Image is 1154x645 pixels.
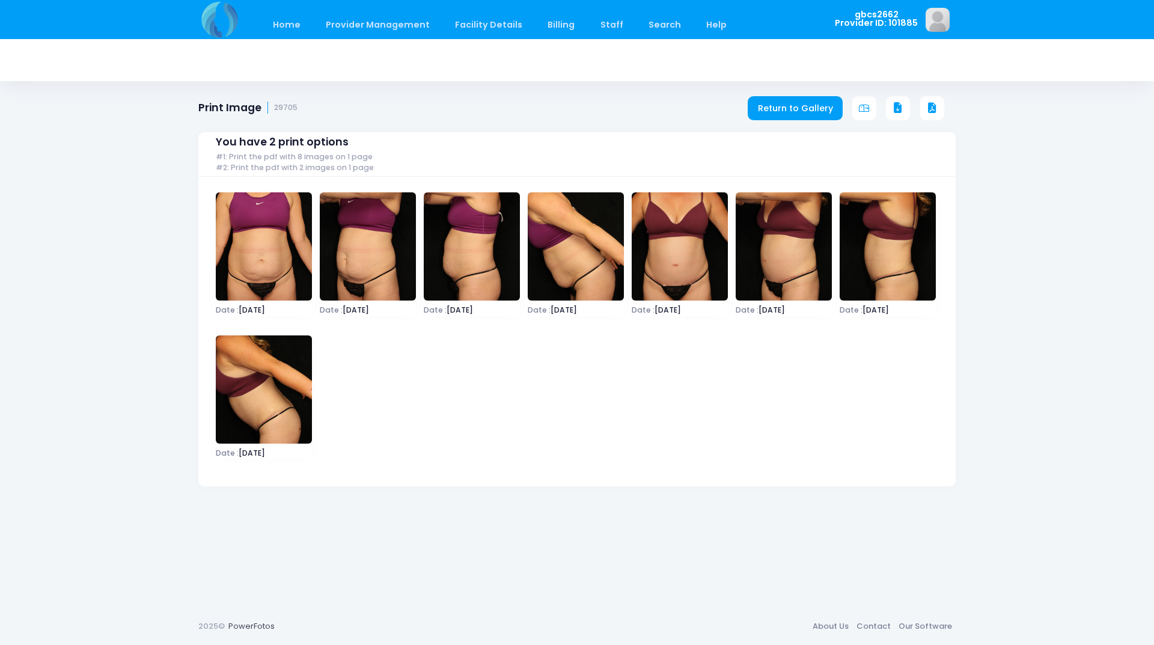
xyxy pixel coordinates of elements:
[216,335,312,444] img: image
[852,616,894,637] a: Contact
[274,103,298,112] small: 29705
[894,616,956,637] a: Our Software
[320,192,416,301] img: image
[198,102,298,114] h1: Print Image
[632,305,655,315] span: Date :
[216,307,312,314] span: [DATE]
[840,192,936,301] img: image
[808,616,852,637] a: About Us
[736,307,832,314] span: [DATE]
[736,305,759,315] span: Date :
[444,11,534,39] a: Facility Details
[424,192,520,301] img: image
[216,305,239,315] span: Date :
[320,305,343,315] span: Date :
[198,620,225,632] span: 2025©
[748,96,843,120] a: Return to Gallery
[528,305,551,315] span: Date :
[840,305,862,315] span: Date :
[424,307,520,314] span: [DATE]
[216,192,312,301] img: image
[528,192,624,301] img: image
[695,11,739,39] a: Help
[840,307,936,314] span: [DATE]
[528,307,624,314] span: [DATE]
[424,305,447,315] span: Date :
[637,11,692,39] a: Search
[216,153,373,162] span: #1: Print the pdf with 8 images on 1 page
[216,164,374,173] span: #2: Print the pdf with 2 images on 1 page
[835,10,918,28] span: gbcs2662 Provider ID: 101885
[216,448,239,458] span: Date :
[216,450,312,457] span: [DATE]
[588,11,635,39] a: Staff
[216,136,349,148] span: You have 2 print options
[320,307,416,314] span: [DATE]
[261,11,312,39] a: Home
[632,307,728,314] span: [DATE]
[536,11,587,39] a: Billing
[314,11,441,39] a: Provider Management
[228,620,275,632] a: PowerFotos
[736,192,832,301] img: image
[632,192,728,301] img: image
[926,8,950,32] img: image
